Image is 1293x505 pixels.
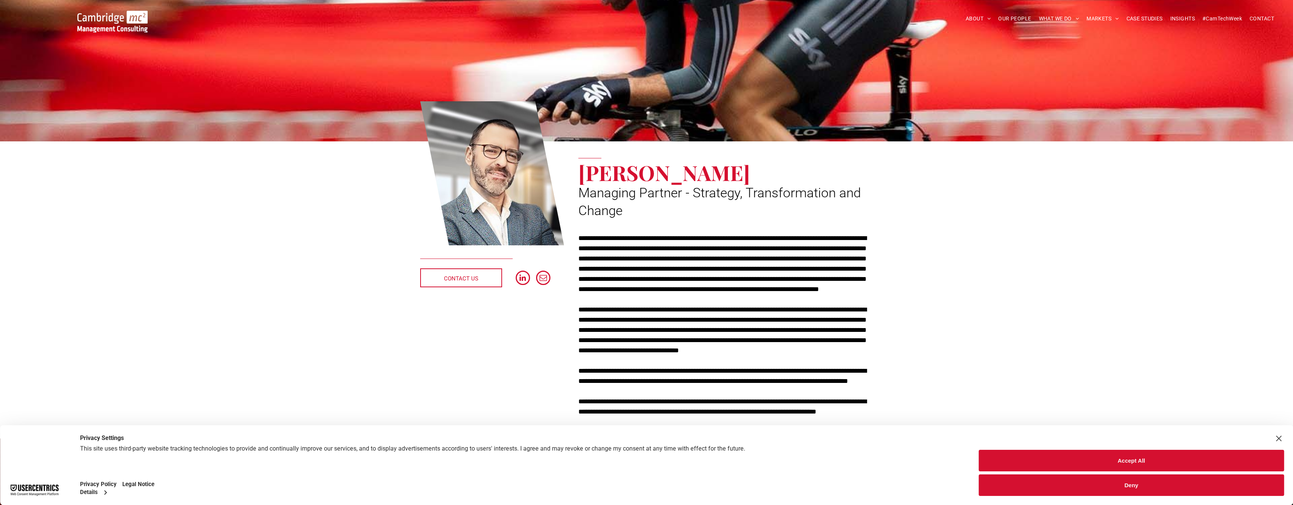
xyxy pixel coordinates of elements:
span: CONTACT US [444,269,478,288]
a: Your Business Transformed | Cambridge Management Consulting [77,12,148,20]
img: Cambridge MC Logo [77,11,148,33]
a: ABOUT [962,13,995,25]
a: linkedin [516,271,530,287]
a: INSIGHTS [1167,13,1199,25]
a: CONTACT [1246,13,1278,25]
a: #CamTechWeek [1199,13,1246,25]
a: email [536,271,550,287]
a: WHAT WE DO [1035,13,1083,25]
span: [PERSON_NAME] [578,158,750,186]
a: MARKETS [1083,13,1122,25]
a: CONTACT US [420,268,502,287]
a: CASE STUDIES [1123,13,1167,25]
a: OUR PEOPLE [994,13,1035,25]
span: Managing Partner - Strategy, Transformation and Change [578,185,861,218]
a: Mauro Mortali | Managing Partner - Strategy | Cambridge Management Consulting [420,100,564,247]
